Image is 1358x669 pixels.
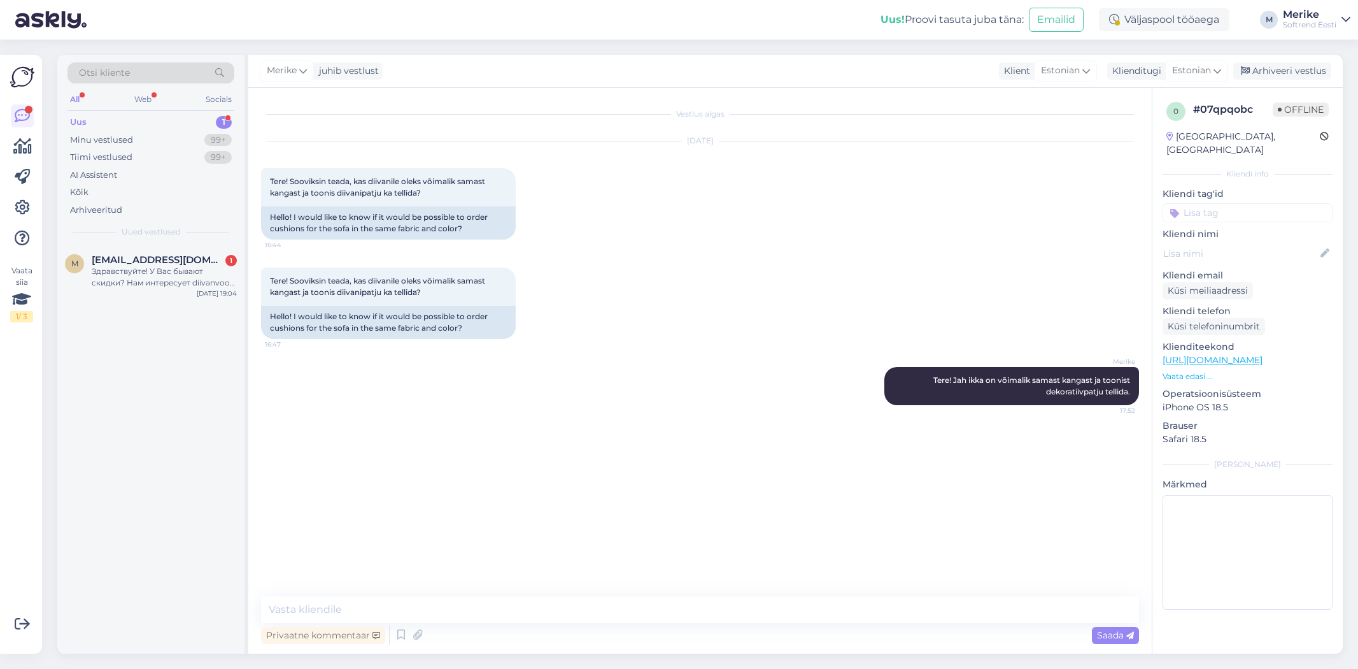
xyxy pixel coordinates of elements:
[1163,459,1333,470] div: [PERSON_NAME]
[261,108,1139,120] div: Vestlus algas
[225,255,237,266] div: 1
[1163,419,1333,433] p: Brauser
[79,66,130,80] span: Otsi kliente
[204,134,232,147] div: 99+
[1233,62,1331,80] div: Arhiveeri vestlus
[92,266,237,289] div: Здравствуйте! У Вас бывают скидки? Нам интересует diivanvoodi [PERSON_NAME].
[261,206,516,240] div: Hello! I would like to know if it would be possible to order cushions for the sofa in the same fa...
[1163,371,1333,382] p: Vaata edasi ...
[1163,187,1333,201] p: Kliendi tag'id
[10,65,34,89] img: Askly Logo
[1041,64,1080,78] span: Estonian
[71,259,78,268] span: m
[933,375,1132,396] span: Tere! Jah ikka on võimalik samast kangast ja toonist dekoratiivpatju tellida.
[314,64,379,78] div: juhib vestlust
[1283,10,1350,30] a: MerikeSoftrend Eesti
[70,169,117,182] div: AI Assistent
[70,204,122,217] div: Arhiveeritud
[197,289,237,298] div: [DATE] 19:04
[1163,247,1318,261] input: Lisa nimi
[1163,227,1333,241] p: Kliendi nimi
[1163,354,1263,366] a: [URL][DOMAIN_NAME]
[265,340,313,349] span: 16:47
[261,627,385,644] div: Privaatne kommentaar
[261,306,516,339] div: Hello! I would like to know if it would be possible to order cushions for the sofa in the same fa...
[1163,282,1253,299] div: Küsi meiliaadressi
[1173,106,1178,116] span: 0
[1163,203,1333,222] input: Lisa tag
[203,91,234,108] div: Socials
[270,276,487,297] span: Tere! Sooviksin teada, kas diivanile oleks võimalik samast kangast ja toonis diivanipatju ka tell...
[67,91,82,108] div: All
[1163,269,1333,282] p: Kliendi email
[1087,357,1135,366] span: Merike
[881,13,905,25] b: Uus!
[1097,629,1134,641] span: Saada
[1099,8,1229,31] div: Väljaspool tööaega
[1283,20,1336,30] div: Softrend Eesti
[1163,305,1333,318] p: Kliendi telefon
[1260,11,1278,29] div: M
[10,265,33,322] div: Vaata siia
[1029,8,1084,32] button: Emailid
[216,116,232,129] div: 1
[1087,406,1135,415] span: 17:52
[70,134,133,147] div: Minu vestlused
[267,64,297,78] span: Merike
[1193,102,1273,117] div: # 07qpqobc
[122,226,181,238] span: Uued vestlused
[1163,401,1333,414] p: iPhone OS 18.5
[881,12,1024,27] div: Proovi tasuta juba täna:
[1163,318,1265,335] div: Küsi telefoninumbrit
[261,135,1139,147] div: [DATE]
[10,311,33,322] div: 1 / 3
[70,186,88,199] div: Kõik
[1273,103,1329,117] span: Offline
[1107,64,1161,78] div: Klienditugi
[1163,478,1333,491] p: Märkmed
[999,64,1030,78] div: Klient
[204,151,232,164] div: 99+
[1163,340,1333,354] p: Klienditeekond
[1163,387,1333,401] p: Operatsioonisüsteem
[270,176,487,198] span: Tere! Sooviksin teada, kas diivanile oleks võimalik samast kangast ja toonis diivanipatju ka tell...
[70,151,132,164] div: Tiimi vestlused
[1163,168,1333,180] div: Kliendi info
[92,254,224,266] span: marina_sergejeva@hotmail.com
[1163,433,1333,446] p: Safari 18.5
[132,91,154,108] div: Web
[1172,64,1211,78] span: Estonian
[70,116,87,129] div: Uus
[1283,10,1336,20] div: Merike
[1166,130,1320,157] div: [GEOGRAPHIC_DATA], [GEOGRAPHIC_DATA]
[265,240,313,250] span: 16:44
